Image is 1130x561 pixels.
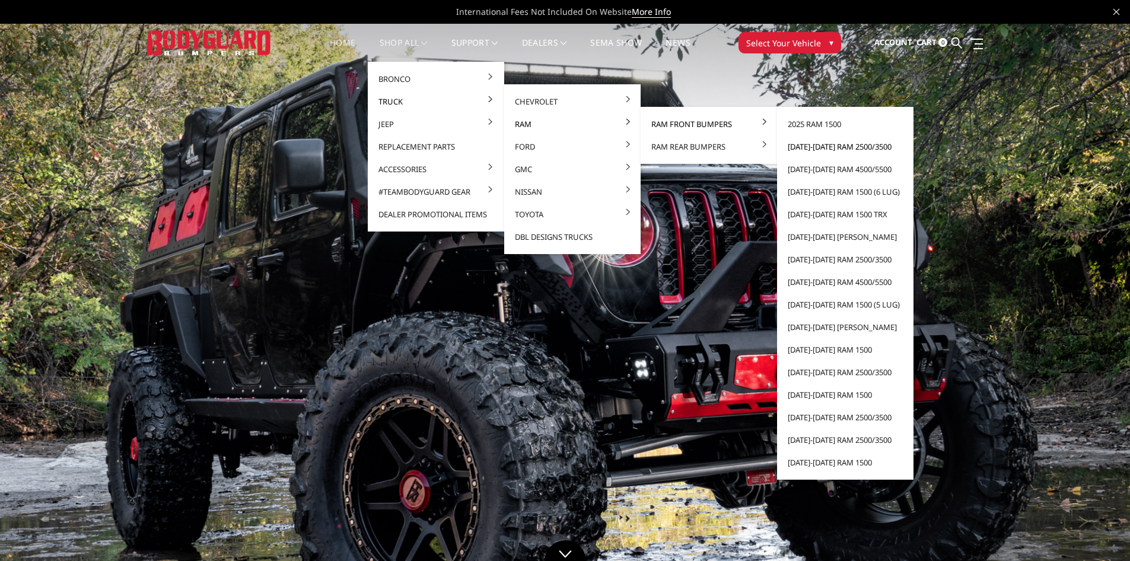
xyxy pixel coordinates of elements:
[782,361,909,383] a: [DATE]-[DATE] Ram 2500/3500
[373,68,499,90] a: Bronco
[739,32,841,53] button: Select Your Vehicle
[1075,354,1087,373] button: 4 of 5
[509,180,636,203] a: Nissan
[782,158,909,180] a: [DATE]-[DATE] Ram 4500/5500
[782,338,909,361] a: [DATE]-[DATE] Ram 1500
[746,37,821,49] span: Select Your Vehicle
[373,158,499,180] a: Accessories
[782,135,909,158] a: [DATE]-[DATE] Ram 2500/3500
[645,135,772,158] a: Ram Rear Bumpers
[147,30,272,55] img: BODYGUARD BUMPERS
[509,203,636,226] a: Toyota
[1075,373,1087,392] button: 5 of 5
[782,180,909,203] a: [DATE]-[DATE] Ram 1500 (6 lug)
[509,90,636,113] a: Chevrolet
[380,39,428,62] a: shop all
[782,293,909,316] a: [DATE]-[DATE] Ram 1500 (5 lug)
[782,203,909,226] a: [DATE]-[DATE] Ram 1500 TRX
[829,36,833,49] span: ▾
[1071,504,1130,561] iframe: Chat Widget
[645,113,772,135] a: Ram Front Bumpers
[916,37,937,47] span: Cart
[373,135,499,158] a: Replacement Parts
[874,37,912,47] span: Account
[782,226,909,248] a: [DATE]-[DATE] [PERSON_NAME]
[590,39,642,62] a: SEMA Show
[782,271,909,293] a: [DATE]-[DATE] Ram 4500/5500
[522,39,567,62] a: Dealers
[782,113,909,135] a: 2025 Ram 1500
[373,90,499,113] a: Truck
[782,248,909,271] a: [DATE]-[DATE] Ram 2500/3500
[509,158,636,180] a: GMC
[782,429,909,451] a: [DATE]-[DATE] Ram 2500/3500
[509,113,636,135] a: Ram
[509,226,636,248] a: DBL Designs Trucks
[782,316,909,338] a: [DATE]-[DATE] [PERSON_NAME]
[916,27,947,59] a: Cart 0
[1075,335,1087,354] button: 3 of 5
[938,38,947,47] span: 0
[451,39,498,62] a: Support
[509,135,636,158] a: Ford
[782,383,909,406] a: [DATE]-[DATE] Ram 1500
[874,27,912,59] a: Account
[782,451,909,474] a: [DATE]-[DATE] Ram 1500
[1075,316,1087,335] button: 2 of 5
[373,113,499,135] a: Jeep
[373,180,499,203] a: #TeamBodyguard Gear
[666,39,690,62] a: News
[373,203,499,226] a: Dealer Promotional Items
[782,406,909,429] a: [DATE]-[DATE] Ram 2500/3500
[632,6,671,18] a: More Info
[545,540,586,561] a: Click to Down
[330,39,355,62] a: Home
[1075,297,1087,316] button: 1 of 5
